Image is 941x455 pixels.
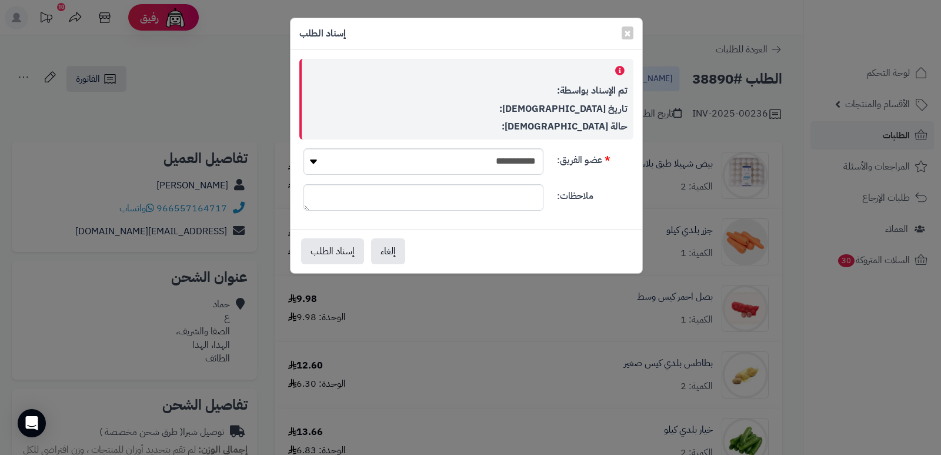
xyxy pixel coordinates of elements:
[552,148,638,167] label: عضو الفريق:
[299,27,346,41] h4: إسناد الطلب
[552,184,638,203] label: ملاحظات:
[502,119,628,134] strong: حالة [DEMOGRAPHIC_DATA]:
[371,238,405,264] button: إلغاء
[499,102,628,116] strong: تاريخ [DEMOGRAPHIC_DATA]:
[624,24,631,42] span: ×
[18,409,46,437] div: Open Intercom Messenger
[622,26,633,39] button: Close
[557,84,628,98] strong: تم الإسناد بواسطة:
[301,238,364,264] button: إسناد الطلب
